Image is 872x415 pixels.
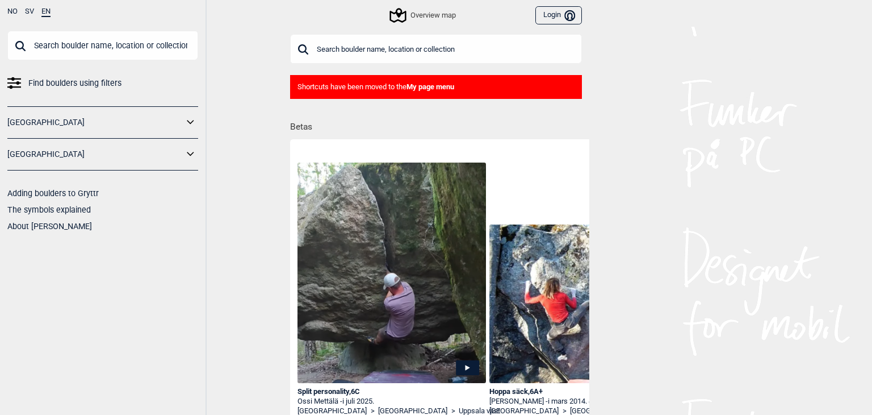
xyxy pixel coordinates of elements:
[7,146,183,163] a: [GEOGRAPHIC_DATA]
[7,114,183,131] a: [GEOGRAPHIC_DATA]
[297,397,486,406] div: Ossi Mettälä -
[297,163,486,383] img: Ossi pa Split Personality
[489,397,678,406] div: [PERSON_NAME] -
[7,222,92,231] a: About [PERSON_NAME]
[7,31,198,60] input: Search boulder name, location or collection
[406,82,454,91] b: My page menu
[7,7,18,16] button: NO
[7,205,91,214] a: The symbols explained
[535,6,582,25] button: Login
[41,7,51,17] button: EN
[7,189,99,198] a: Adding boulders to Gryttr
[391,9,456,22] div: Overview map
[489,225,678,383] img: Christina pa Hoppa sack
[489,387,678,397] div: Hoppa säck , 6A+
[290,34,582,64] input: Search boulder name, location or collection
[548,397,609,405] span: i mars 2014. @1:28
[7,75,198,92] a: Find boulders using filters
[297,387,486,397] div: Split personality , 6C
[28,75,121,92] span: Find boulders using filters
[290,114,589,134] h1: Betas
[342,397,374,405] span: i juli 2025.
[25,7,34,16] button: SV
[290,75,582,99] div: Shortcuts have been moved to the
